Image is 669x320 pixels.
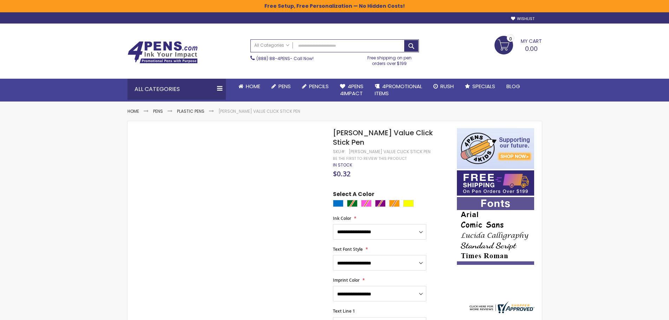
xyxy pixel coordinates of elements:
[127,79,226,100] div: All Categories
[251,40,293,51] a: All Categories
[127,41,198,64] img: 4Pens Custom Pens and Promotional Products
[333,308,355,314] span: Text Line 1
[333,149,346,155] strong: SKU
[333,162,352,168] div: Availability
[525,44,538,53] span: 0.00
[459,79,501,94] a: Specials
[333,156,407,161] a: Be the first to review this product
[266,79,296,94] a: Pens
[127,108,139,114] a: Home
[153,108,163,114] a: Pens
[278,83,291,90] span: Pens
[333,162,352,168] span: In stock
[440,83,454,90] span: Rush
[340,83,363,97] span: 4Pens 4impact
[256,55,290,61] a: (888) 88-4PENS
[360,52,419,66] div: Free shipping on pen orders over $199
[309,83,329,90] span: Pencils
[509,35,512,42] span: 0
[256,55,314,61] span: - Call Now!
[472,83,495,90] span: Specials
[403,200,414,207] div: Yellow
[494,36,542,53] a: 0.00 0
[334,79,369,102] a: 4Pens4impact
[511,16,534,21] a: Wishlist
[333,215,351,221] span: Ink Color
[369,79,428,102] a: 4PROMOTIONALITEMS
[375,83,422,97] span: 4PROMOTIONAL ITEMS
[506,83,520,90] span: Blog
[333,190,374,200] span: Select A Color
[333,128,433,147] span: [PERSON_NAME] Value Click Stick Pen
[468,309,534,315] a: 4pens.com certificate URL
[457,197,534,265] img: font-personalization-examples
[333,169,350,178] span: $0.32
[233,79,266,94] a: Home
[333,200,343,207] div: Blue Light
[333,277,360,283] span: Imprint Color
[218,109,300,114] li: [PERSON_NAME] Value Click Stick Pen
[254,43,289,48] span: All Categories
[246,83,260,90] span: Home
[501,79,526,94] a: Blog
[177,108,204,114] a: Plastic Pens
[457,128,534,169] img: 4pens 4 kids
[333,246,363,252] span: Text Font Style
[428,79,459,94] a: Rush
[468,301,534,313] img: 4pens.com widget logo
[457,170,534,196] img: Free shipping on orders over $199
[349,149,431,155] div: [PERSON_NAME] Value Click Stick Pen
[296,79,334,94] a: Pencils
